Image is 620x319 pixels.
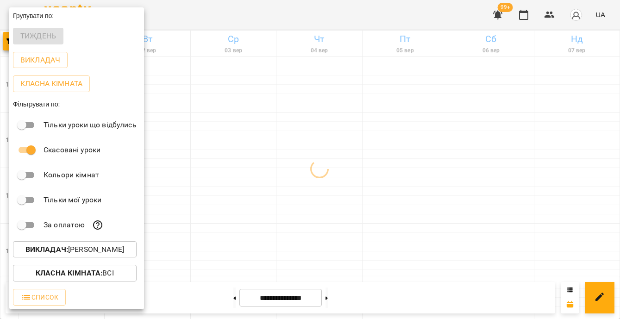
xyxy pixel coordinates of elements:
[9,7,144,24] div: Групувати по:
[13,289,66,306] button: Список
[44,194,101,206] p: Тільки мої уроки
[13,241,137,258] button: Викладач:[PERSON_NAME]
[20,55,60,66] p: Викладач
[36,269,102,277] b: Класна кімната :
[13,52,68,69] button: Викладач
[9,96,144,113] div: Фільтрувати по:
[44,169,99,181] p: Кольори кімнат
[20,292,58,303] span: Список
[36,268,114,279] p: Всі
[25,244,124,255] p: [PERSON_NAME]
[44,219,85,231] p: За оплатою
[20,78,82,89] p: Класна кімната
[25,245,68,254] b: Викладач :
[44,119,137,131] p: Тільки уроки що відбулись
[13,75,90,92] button: Класна кімната
[13,265,137,281] button: Класна кімната:Всі
[44,144,100,156] p: Скасовані уроки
